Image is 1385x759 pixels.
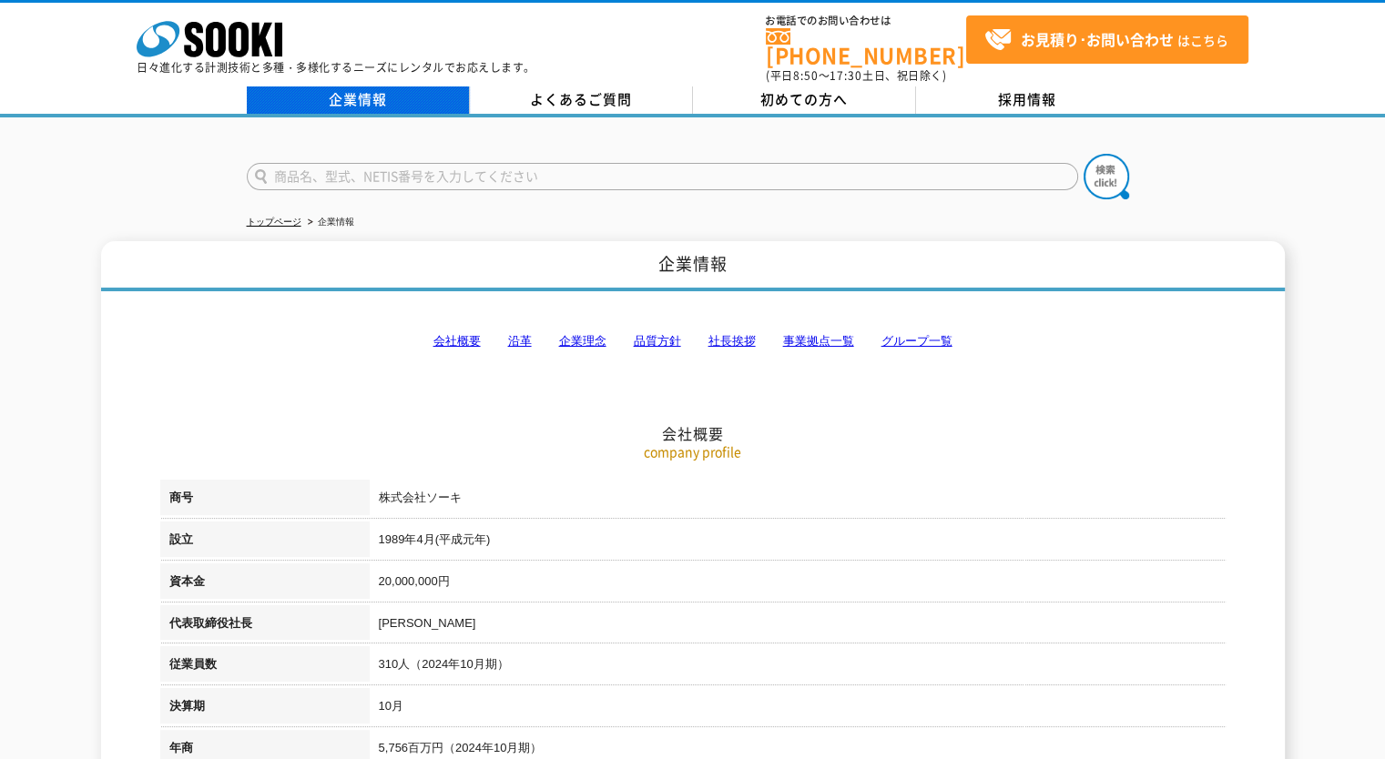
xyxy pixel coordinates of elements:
span: お電話でのお問い合わせは [766,15,966,26]
td: 株式会社ソーキ [370,480,1226,521]
h1: 企業情報 [101,241,1285,291]
a: お見積り･お問い合わせはこちら [966,15,1248,64]
td: 310人（2024年10月期） [370,646,1226,688]
th: 設立 [160,521,370,563]
td: 10月 [370,688,1226,730]
a: 社長挨拶 [708,334,756,348]
th: 資本金 [160,563,370,605]
span: 17:30 [830,67,862,84]
a: 事業拠点一覧 [783,334,854,348]
span: (平日 ～ 土日、祝日除く) [766,67,946,84]
a: 採用情報 [916,86,1139,114]
a: グループ一覧 [881,334,952,348]
td: [PERSON_NAME] [370,605,1226,647]
li: 企業情報 [304,213,354,232]
td: 1989年4月(平成元年) [370,521,1226,563]
a: 沿革 [508,334,532,348]
th: 従業員数 [160,646,370,688]
td: 20,000,000円 [370,563,1226,605]
span: 初めての方へ [760,89,848,109]
th: 商号 [160,480,370,521]
th: 決算期 [160,688,370,730]
a: 企業情報 [247,86,470,114]
a: 初めての方へ [693,86,916,114]
span: 8:50 [793,67,819,84]
span: はこちら [984,26,1228,54]
a: 企業理念 [559,334,606,348]
p: company profile [160,442,1226,461]
a: [PHONE_NUMBER] [766,28,966,66]
input: 商品名、型式、NETIS番号を入力してください [247,163,1078,190]
a: トップページ [247,217,301,227]
th: 代表取締役社長 [160,605,370,647]
a: 会社概要 [433,334,481,348]
img: btn_search.png [1084,154,1129,199]
a: 品質方針 [634,334,681,348]
a: よくあるご質問 [470,86,693,114]
strong: お見積り･お問い合わせ [1021,28,1174,50]
p: 日々進化する計測技術と多種・多様化するニーズにレンタルでお応えします。 [137,62,535,73]
h2: 会社概要 [160,242,1226,443]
